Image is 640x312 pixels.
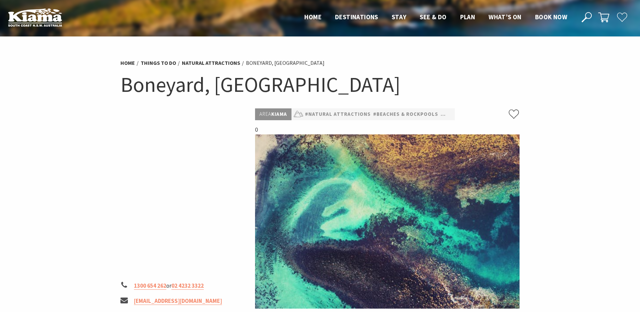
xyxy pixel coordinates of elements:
span: Plan [460,13,475,21]
span: Area [259,111,271,117]
img: Kiama Logo [8,8,62,27]
a: Destinations [335,13,378,22]
h1: Boneyard, [GEOGRAPHIC_DATA] [120,71,520,98]
span: Book now [535,13,567,21]
a: #Beaches & Rockpools [373,110,438,119]
span: What’s On [489,13,522,21]
a: Home [304,13,322,22]
a: Plan [460,13,475,22]
img: Boneyard Kiama [255,134,520,309]
span: Home [304,13,322,21]
a: What’s On [489,13,522,22]
a: #Natural Attractions [305,110,371,119]
a: Stay [392,13,407,22]
li: Boneyard, [GEOGRAPHIC_DATA] [246,59,325,68]
a: Natural Attractions [182,59,240,67]
a: 1300 654 262 [134,282,166,290]
span: Destinations [335,13,378,21]
li: or [120,281,250,290]
a: Things To Do [141,59,176,67]
a: [EMAIL_ADDRESS][DOMAIN_NAME] [134,297,222,305]
a: Book now [535,13,567,22]
a: 02 4232 3322 [171,282,204,290]
p: Kiama [255,108,291,120]
a: See & Do [420,13,446,22]
span: See & Do [420,13,446,21]
div: 0 [255,125,520,309]
span: Stay [392,13,407,21]
a: Home [120,59,135,67]
nav: Main Menu [298,12,574,23]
